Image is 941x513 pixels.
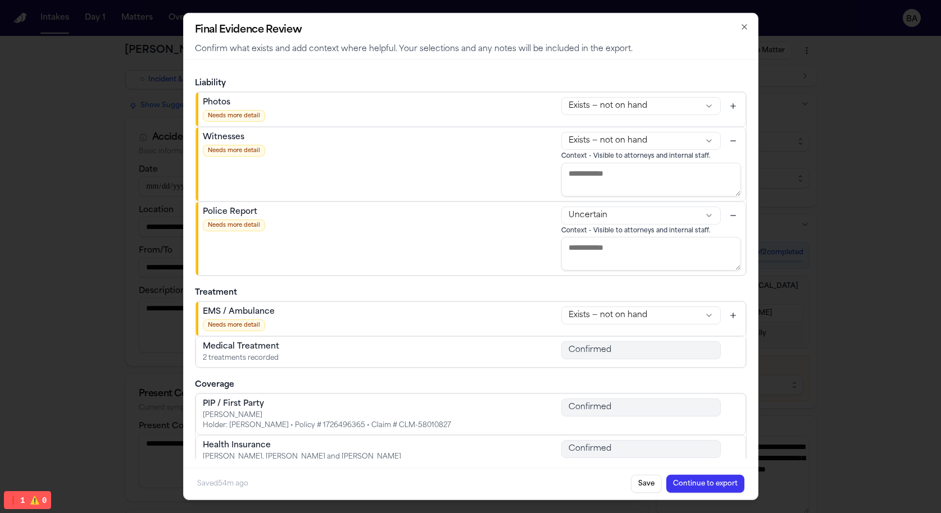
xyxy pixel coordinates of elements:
h2: Final Evidence Review [195,22,747,38]
div: Health Insurance status (locked) [561,440,721,458]
div: Medical Treatment status (locked) [561,341,721,359]
div: PIP / First Party [203,399,451,410]
h3: Liability [195,78,747,89]
h3: Coverage [195,379,747,391]
div: Witnesses [203,132,265,143]
textarea: Police Report notes [561,237,741,271]
span: Needs more detail [203,145,265,157]
button: Save [631,475,662,493]
span: Needs more detail [203,219,265,231]
div: Holder: [PERSON_NAME] • Policy # 1726496365 • Claim # CLM-58010827 [203,421,451,430]
div: Medical Treatment [203,341,279,352]
div: Police Report [203,206,265,217]
div: PIP / First Party status (locked) [561,399,721,416]
span: Needs more detail [203,319,265,331]
div: 2 treatments recorded [203,354,279,363]
button: Add context for Photos [725,98,741,114]
button: Add context for EMS / Ambulance [725,308,741,323]
h3: Treatment [195,287,747,299]
button: EMS / Ambulance status [561,306,721,324]
span: Needs more detail [203,110,265,122]
button: Continue to export [666,475,744,493]
div: Context - Visible to attorneys and internal staff. [561,152,741,162]
button: Police Report status [561,206,721,224]
div: Health Insurance [203,440,401,451]
span: Saved 54m ago [197,480,248,487]
div: EMS / Ambulance [203,306,275,318]
div: [PERSON_NAME] [203,411,451,420]
button: Witnesses status [561,132,721,150]
button: Hide context for Witnesses [725,133,741,149]
textarea: Witnesses notes [561,162,741,196]
button: Hide context for Police Report [725,207,741,223]
p: Confirm what exists and add context where helpful. Your selections and any notes will be included... [195,44,747,55]
div: Photos [203,97,265,108]
button: Photos status [561,97,721,115]
div: [PERSON_NAME], [PERSON_NAME] and [PERSON_NAME] [203,452,401,461]
div: Context - Visible to attorneys and internal staff. [561,226,741,236]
